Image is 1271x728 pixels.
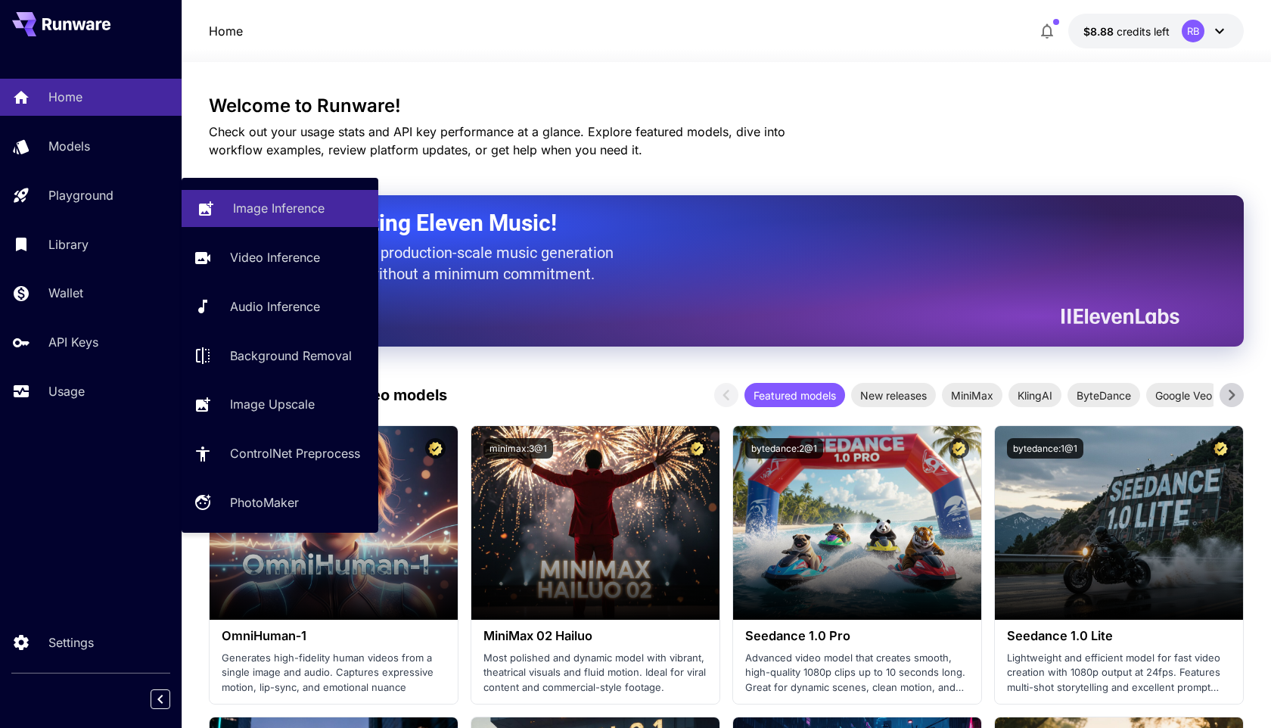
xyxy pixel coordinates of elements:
[182,484,378,521] a: PhotoMaker
[745,651,969,695] p: Advanced video model that creates smooth, high-quality 1080p clips up to 10 seconds long. Great f...
[1083,25,1117,38] span: $8.88
[1068,14,1244,48] button: $8.87964
[182,386,378,423] a: Image Upscale
[48,633,94,652] p: Settings
[182,190,378,227] a: Image Inference
[247,209,1168,238] h2: Now Supporting Eleven Music!
[48,235,89,254] p: Library
[1067,387,1140,403] span: ByteDance
[222,629,446,643] h3: OmniHuman‑1
[182,435,378,472] a: ControlNet Preprocess
[1083,23,1170,39] div: $8.87964
[233,199,325,217] p: Image Inference
[1182,20,1204,42] div: RB
[1146,387,1221,403] span: Google Veo
[745,438,823,459] button: bytedance:2@1
[230,493,299,512] p: PhotoMaker
[182,337,378,374] a: Background Removal
[230,395,315,413] p: Image Upscale
[1007,438,1083,459] button: bytedance:1@1
[247,242,625,285] p: The only way to get production-scale music generation from Eleven Labs without a minimum commitment.
[942,387,1002,403] span: MiniMax
[182,239,378,276] a: Video Inference
[222,651,446,695] p: Generates high-fidelity human videos from a single image and audio. Captures expressive motion, l...
[230,444,360,462] p: ControlNet Preprocess
[230,347,352,365] p: Background Removal
[744,387,845,403] span: Featured models
[995,426,1243,620] img: alt
[209,124,785,157] span: Check out your usage stats and API key performance at a glance. Explore featured models, dive int...
[1007,629,1231,643] h3: Seedance 1.0 Lite
[162,686,182,713] div: Collapse sidebar
[687,438,707,459] button: Certified Model – Vetted for best performance and includes a commercial license.
[483,651,707,695] p: Most polished and dynamic model with vibrant, theatrical visuals and fluid motion. Ideal for vira...
[48,333,98,351] p: API Keys
[733,426,981,620] img: alt
[949,438,969,459] button: Certified Model – Vetted for best performance and includes a commercial license.
[1210,438,1231,459] button: Certified Model – Vetted for best performance and includes a commercial license.
[209,22,243,40] nav: breadcrumb
[745,629,969,643] h3: Seedance 1.0 Pro
[425,438,446,459] button: Certified Model – Vetted for best performance and includes a commercial license.
[483,438,553,459] button: minimax:3@1
[851,387,936,403] span: New releases
[209,95,1244,117] h3: Welcome to Runware!
[151,689,170,709] button: Collapse sidebar
[48,186,113,204] p: Playground
[48,382,85,400] p: Usage
[1007,651,1231,695] p: Lightweight and efficient model for fast video creation with 1080p output at 24fps. Features mult...
[48,284,83,302] p: Wallet
[230,248,320,266] p: Video Inference
[48,88,82,106] p: Home
[48,137,90,155] p: Models
[1008,387,1061,403] span: KlingAI
[471,426,719,620] img: alt
[209,22,243,40] p: Home
[230,297,320,316] p: Audio Inference
[182,288,378,325] a: Audio Inference
[483,629,707,643] h3: MiniMax 02 Hailuo
[1117,25,1170,38] span: credits left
